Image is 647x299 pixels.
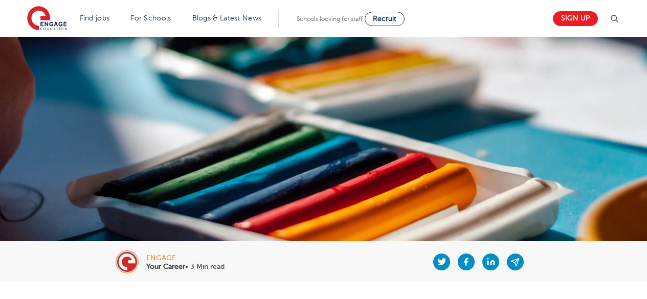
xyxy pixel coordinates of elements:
p: • 3 Min read [146,263,225,270]
a: Recruit [365,12,405,26]
a: Blogs & Latest News [192,14,262,22]
img: Engage Education [27,6,67,32]
a: Find jobs [80,14,110,22]
span: Recruit [373,15,396,22]
a: For Schools [130,14,171,22]
div: engage [146,255,225,262]
span: Schools looking for staff [297,15,363,22]
b: Your Career [146,263,185,270]
a: Sign up [553,11,598,26]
